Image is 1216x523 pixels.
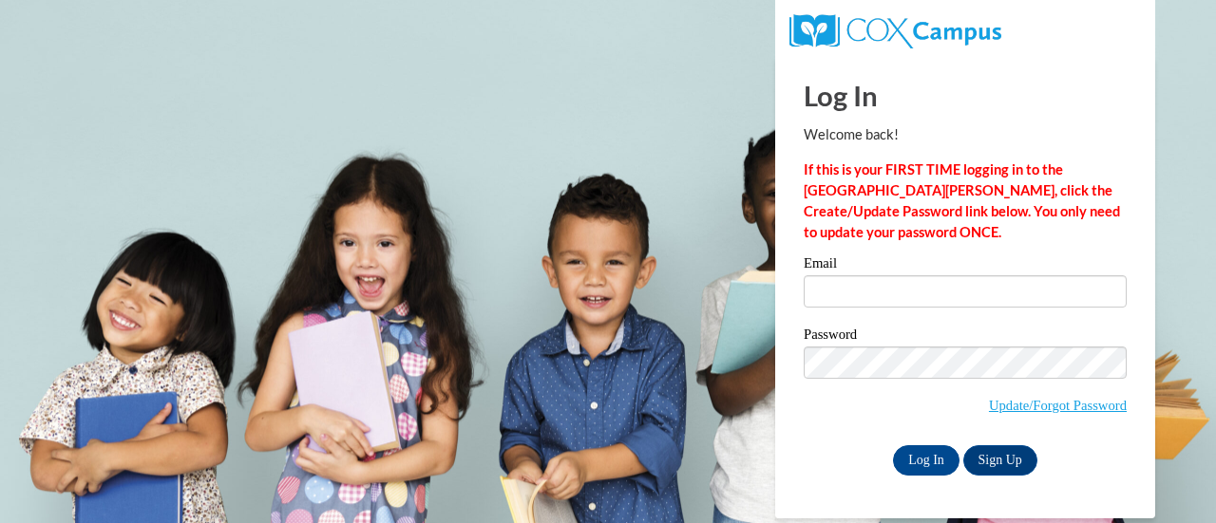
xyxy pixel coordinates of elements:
h1: Log In [804,76,1127,115]
p: Welcome back! [804,124,1127,145]
strong: If this is your FIRST TIME logging in to the [GEOGRAPHIC_DATA][PERSON_NAME], click the Create/Upd... [804,161,1120,240]
label: Email [804,256,1127,275]
a: Sign Up [963,445,1037,476]
a: Update/Forgot Password [989,398,1127,413]
label: Password [804,327,1127,346]
input: Log In [893,445,959,476]
a: COX Campus [789,22,1001,38]
img: COX Campus [789,14,1001,48]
